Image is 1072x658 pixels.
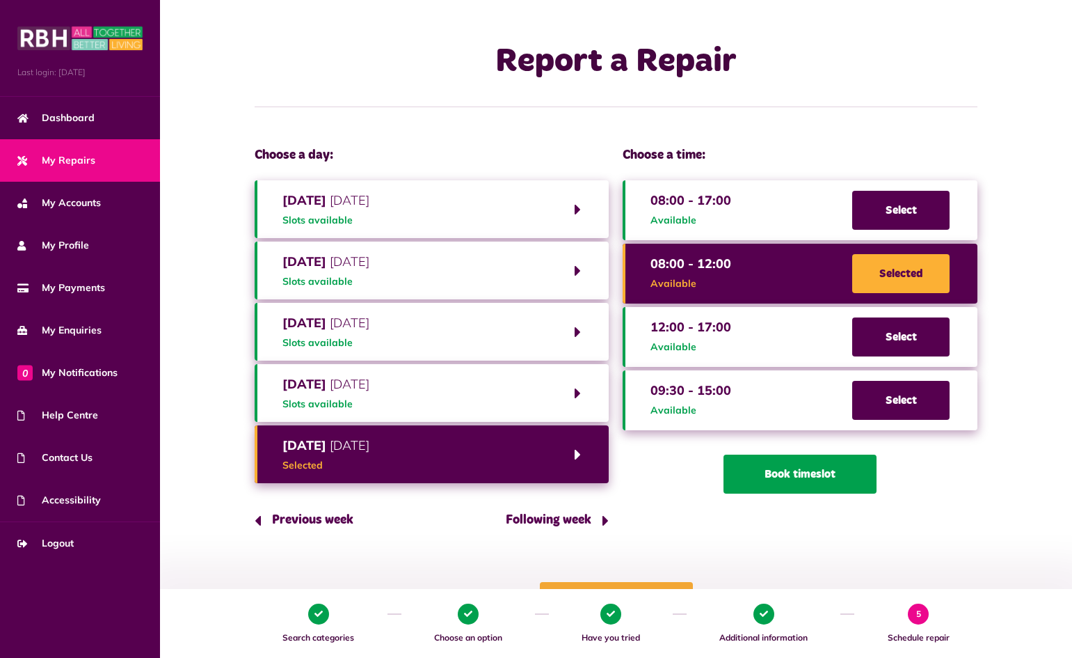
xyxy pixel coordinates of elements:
span: Have you tried [556,632,666,644]
span: My Notifications [17,366,118,380]
span: Selected [852,254,950,293]
span: Available [650,213,731,228]
span: My Profile [17,238,89,253]
span: Choose an option [408,632,528,644]
button: [DATE] [DATE]Slots available [255,364,609,422]
span: 2 [458,604,479,625]
strong: [DATE] [282,315,326,331]
span: Logout [17,536,74,551]
button: 08:00 - 12:00AvailableSelected [623,244,977,304]
strong: 12:00 - 17:00 [650,319,731,335]
span: My Enquiries [17,323,102,338]
span: [DATE] [282,436,369,455]
button: [DATE] [DATE]Slots available [255,242,609,299]
span: Help Centre [17,408,98,423]
button: Following week [495,501,609,540]
span: 1 [308,604,329,625]
span: My Accounts [17,196,101,210]
span: Selected [282,458,369,473]
button: [DATE] [DATE]Slots available [255,180,609,238]
button: [DATE] [DATE]Slots available [255,303,609,361]
span: Contact Us [17,451,93,465]
span: Slots available [282,397,369,412]
span: 5 [908,604,929,625]
span: Slots available [282,213,369,228]
button: No suitable appointments [540,582,693,632]
strong: 08:00 - 12:00 [650,256,731,272]
span: [DATE] [282,313,369,332]
button: [DATE] [DATE]Selected [255,425,609,483]
span: Slots available [282,274,369,289]
button: 09:30 - 15:00AvailableSelect [623,370,977,430]
strong: [DATE] [282,437,326,453]
strong: 09:30 - 15:00 [650,382,731,398]
img: MyRBH [17,24,143,52]
button: 08:00 - 17:00AvailableSelect [623,180,977,240]
span: Last login: [DATE] [17,66,143,79]
h1: Report a Repair [402,42,831,82]
h4: Choose a time: [623,148,977,164]
span: Slots available [282,336,369,350]
span: 3 [600,604,621,625]
span: Search categories [257,632,380,644]
span: Select [852,318,950,357]
span: Dashboard [17,111,95,125]
span: My Payments [17,281,105,295]
strong: 08:00 - 17:00 [650,192,731,208]
span: Select [852,381,950,420]
button: Book timeslot [723,455,877,494]
h4: Choose a day: [255,148,609,164]
span: Accessibility [17,493,101,508]
span: Select [852,191,950,230]
span: 4 [753,604,774,625]
span: 0 [17,365,33,380]
span: Available [650,276,731,291]
strong: [DATE] [282,376,326,392]
span: My Repairs [17,153,95,168]
span: [DATE] [282,375,369,393]
button: 12:00 - 17:00AvailableSelect [623,307,977,367]
span: Schedule repair [861,632,975,644]
span: Additional information [694,632,833,644]
span: [DATE] [282,252,369,271]
strong: [DATE] [282,253,326,269]
span: Available [650,403,731,418]
button: Previous week [255,501,364,540]
span: [DATE] [282,191,369,210]
span: Available [650,340,731,354]
strong: [DATE] [282,192,326,208]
